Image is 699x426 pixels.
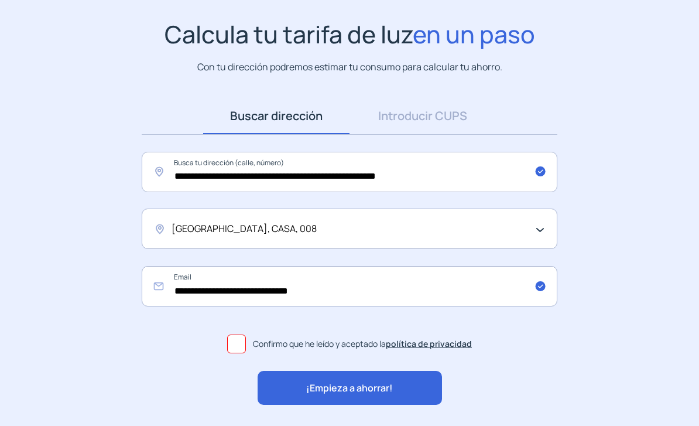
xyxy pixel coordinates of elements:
span: [GEOGRAPHIC_DATA], CASA, 008 [172,221,317,237]
span: ¡Empieza a ahorrar! [306,381,393,396]
h1: Calcula tu tarifa de luz [165,20,535,49]
span: en un paso [413,18,535,50]
a: política de privacidad [386,338,472,349]
p: Con tu dirección podremos estimar tu consumo para calcular tu ahorro. [197,60,502,74]
a: Introducir CUPS [349,98,496,134]
a: Buscar dirección [203,98,349,134]
span: Confirmo que he leído y aceptado la [253,338,472,350]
